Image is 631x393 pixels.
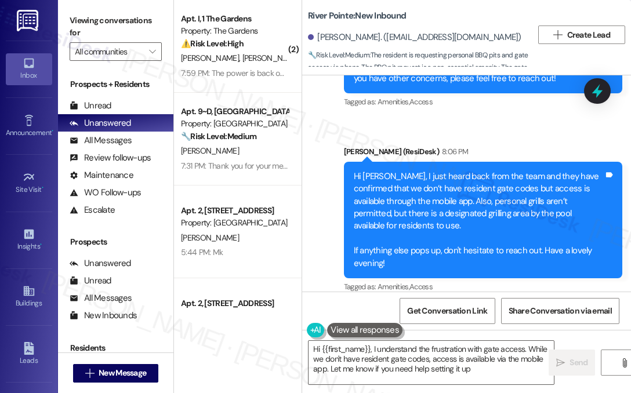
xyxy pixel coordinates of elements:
[567,29,610,41] span: Create Lead
[181,131,256,141] strong: 🔧 Risk Level: Medium
[181,68,461,78] div: 7:59 PM: The power is back on. Now it’s just the disposal that needs to be replaced.
[70,117,131,129] div: Unanswered
[85,369,94,378] i: 
[181,217,288,229] div: Property: [GEOGRAPHIC_DATA]
[242,53,300,63] span: [PERSON_NAME]
[620,358,629,367] i: 
[52,127,53,135] span: •
[75,42,143,61] input: All communities
[181,310,288,322] div: Property: [GEOGRAPHIC_DATA]
[309,341,554,384] textarea: Hi {{first_name}}, I understand the frustration with gate access. While we don't have resident ga...
[400,298,495,324] button: Get Conversation Link
[70,152,151,164] div: Review follow-ups
[70,292,132,304] div: All Messages
[308,10,406,22] b: River Pointe: New Inbound
[70,100,111,112] div: Unread
[70,257,131,270] div: Unanswered
[308,49,532,111] span: : The resident is requesting personal BBQ pits and gate access via phone. The BBQ pit request is ...
[70,12,162,42] label: Viewing conversations for
[501,298,619,324] button: Share Conversation via email
[42,184,43,192] span: •
[570,356,588,369] span: Send
[181,38,244,49] strong: ⚠️ Risk Level: High
[407,305,487,317] span: Get Conversation Link
[70,187,141,199] div: WO Follow-ups
[344,145,622,162] div: [PERSON_NAME] (ResiDesk)
[181,53,242,63] span: [PERSON_NAME]
[99,367,146,379] span: New Message
[181,118,288,130] div: Property: [GEOGRAPHIC_DATA]
[181,205,288,217] div: Apt. 2, [STREET_ADDRESS]
[58,236,173,248] div: Prospects
[409,282,433,292] span: Access
[553,30,562,39] i: 
[17,10,41,31] img: ResiDesk Logo
[70,204,115,216] div: Escalate
[181,297,288,310] div: Apt. 2, [STREET_ADDRESS]
[181,25,288,37] div: Property: The Gardens
[181,232,239,243] span: [PERSON_NAME]
[409,97,433,107] span: Access
[149,47,155,56] i: 
[40,241,42,249] span: •
[538,26,625,44] button: Create Lead
[378,97,410,107] span: Amenities ,
[378,282,410,292] span: Amenities ,
[70,134,132,147] div: All Messages
[439,145,468,158] div: 8:06 PM
[556,358,565,367] i: 
[344,93,622,110] div: Tagged as:
[6,53,52,85] a: Inbox
[181,145,239,156] span: [PERSON_NAME]
[73,364,159,383] button: New Message
[6,168,52,199] a: Site Visit •
[549,350,595,376] button: Send
[6,281,52,312] a: Buildings
[308,31,521,43] div: [PERSON_NAME]. ([EMAIL_ADDRESS][DOMAIN_NAME])
[70,310,137,322] div: New Inbounds
[354,170,604,270] div: Hi [PERSON_NAME], I just heard back from the team and they have confirmed that we don’t have resi...
[58,78,173,90] div: Prospects + Residents
[70,275,111,287] div: Unread
[70,169,133,181] div: Maintenance
[344,278,622,295] div: Tagged as:
[181,247,223,257] div: 5:44 PM: Mk
[509,305,612,317] span: Share Conversation via email
[6,339,52,370] a: Leads
[58,342,173,354] div: Residents
[308,50,369,60] strong: 🔧 Risk Level: Medium
[6,224,52,256] a: Insights •
[181,105,288,118] div: Apt. 9~D, [GEOGRAPHIC_DATA] (new)
[181,13,288,25] div: Apt. I, 1 The Gardens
